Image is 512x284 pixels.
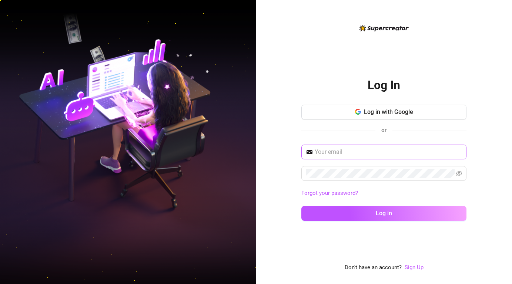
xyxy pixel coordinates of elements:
h2: Log In [368,78,400,93]
span: Log in [376,210,392,217]
a: Sign Up [405,264,424,271]
img: logo-BBDzfeDw.svg [359,25,409,31]
span: Don't have an account? [345,263,402,272]
button: Log in [301,206,466,221]
span: or [381,127,386,133]
a: Sign Up [405,263,424,272]
a: Forgot your password? [301,190,358,196]
a: Forgot your password? [301,189,466,198]
span: Log in with Google [364,108,413,115]
button: Log in with Google [301,105,466,119]
input: Your email [315,148,462,156]
span: eye-invisible [456,170,462,176]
